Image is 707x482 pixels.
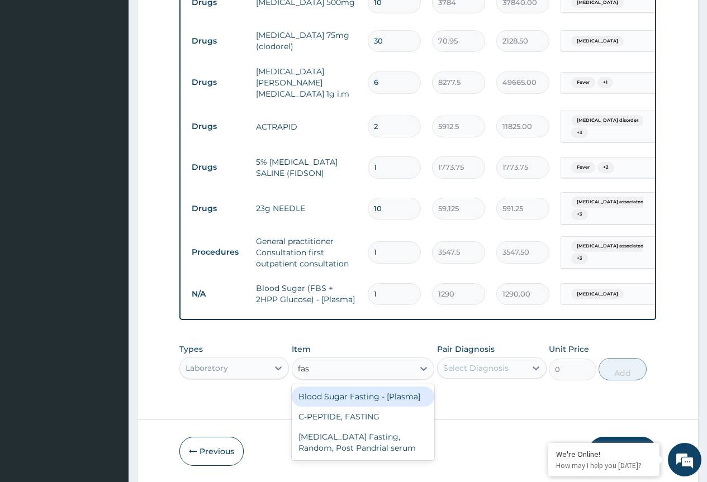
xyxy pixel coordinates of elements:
[599,358,646,380] button: Add
[292,343,311,355] label: Item
[179,345,203,354] label: Types
[6,305,213,344] textarea: Type your message and hit 'Enter'
[186,198,250,219] td: Drugs
[571,36,624,47] span: [MEDICAL_DATA]
[186,284,250,304] td: N/A
[292,407,435,427] div: C-PEPTIDE, FASTING
[292,386,435,407] div: Blood Sugar Fasting - [Plasma]
[556,461,651,470] p: How may I help you today?
[179,437,244,466] button: Previous
[571,289,624,300] span: [MEDICAL_DATA]
[186,116,250,137] td: Drugs
[250,60,362,105] td: [MEDICAL_DATA][PERSON_NAME][MEDICAL_DATA] 1g i.m
[437,343,495,355] label: Pair Diagnosis
[571,77,595,88] span: Fever
[549,343,589,355] label: Unit Price
[571,253,588,264] span: + 3
[589,437,656,466] button: Submit
[65,141,154,254] span: We're online!
[183,6,210,32] div: Minimize live chat window
[571,209,588,220] span: + 3
[250,277,362,311] td: Blood Sugar (FBS + 2HPP Glucose) - [Plasma]
[250,24,362,58] td: [MEDICAL_DATA] 75mg (clodorel)
[186,31,250,51] td: Drugs
[186,157,250,178] td: Drugs
[443,362,509,374] div: Select Diagnosis
[250,230,362,275] td: General practitioner Consultation first outpatient consultation
[186,362,228,374] div: Laboratory
[250,197,362,219] td: 23g NEEDLE
[597,162,614,173] span: + 2
[571,197,670,208] span: [MEDICAL_DATA] associated with he...
[571,241,670,252] span: [MEDICAL_DATA] associated with he...
[571,127,588,139] span: + 3
[250,151,362,184] td: 5% [MEDICAL_DATA] SALINE (FIDSON)
[186,72,250,93] td: Drugs
[186,242,250,263] td: Procedures
[556,449,651,459] div: We're Online!
[597,77,613,88] span: + 1
[571,115,644,126] span: [MEDICAL_DATA] disorder
[292,427,435,458] div: [MEDICAL_DATA] Fasting, Random, Post Pandrial serum
[571,162,595,173] span: Fever
[21,56,45,84] img: d_794563401_company_1708531726252_794563401
[58,63,188,77] div: Chat with us now
[250,116,362,138] td: ACTRAPID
